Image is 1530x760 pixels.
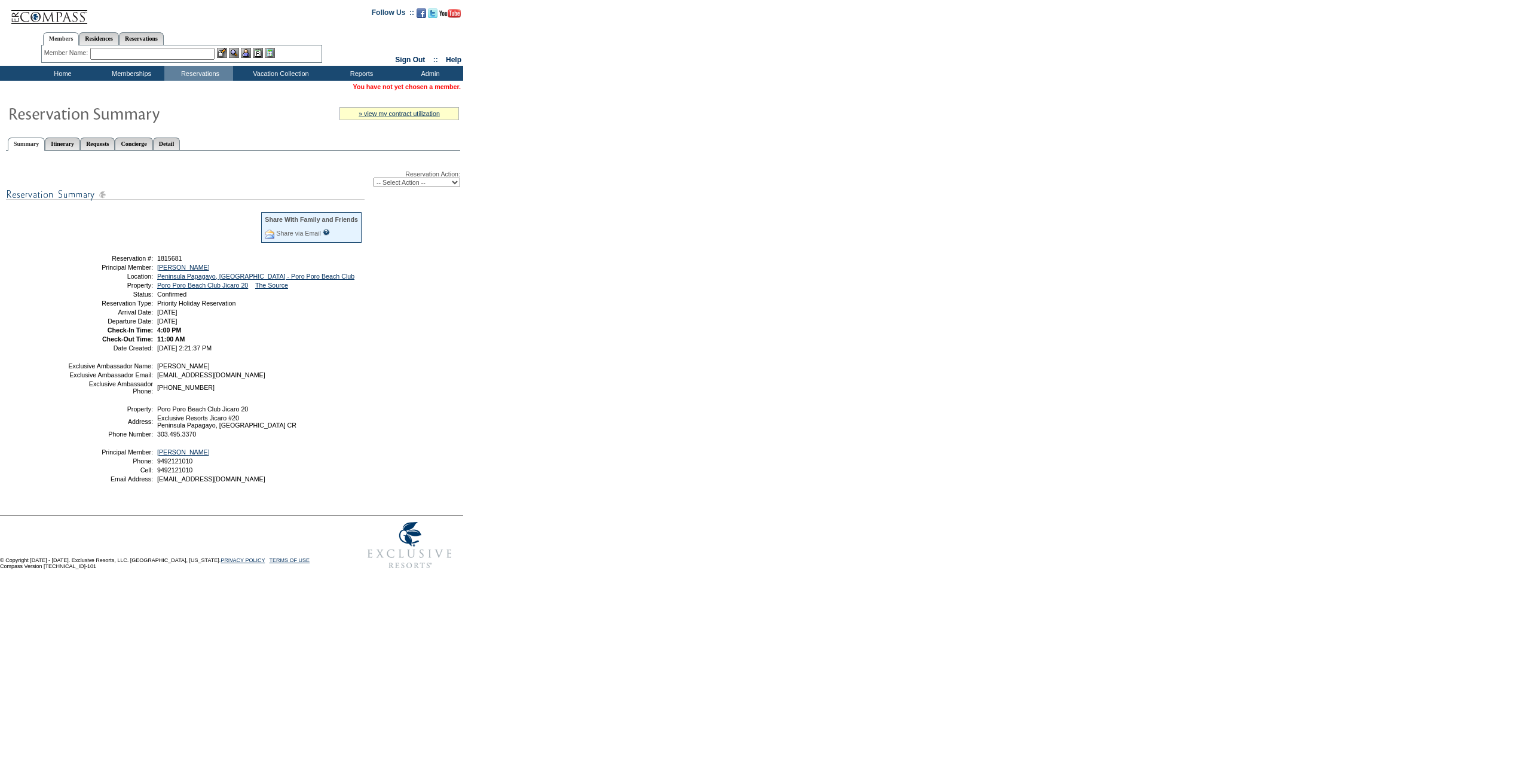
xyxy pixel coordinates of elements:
[326,66,394,81] td: Reports
[119,32,164,45] a: Reservations
[6,170,460,187] div: Reservation Action:
[157,384,215,391] span: [PHONE_NUMBER]
[68,371,153,379] td: Exclusive Ambassador Email:
[270,557,310,563] a: TERMS OF USE
[353,83,461,90] span: You have not yet chosen a member.
[68,380,153,395] td: Exclusive Ambassador Phone:
[8,101,247,125] img: Reservaton Summary
[68,264,153,271] td: Principal Member:
[417,12,426,19] a: Become our fan on Facebook
[157,344,212,352] span: [DATE] 2:21:37 PM
[217,48,227,58] img: b_edit.gif
[68,414,153,429] td: Address:
[68,282,153,289] td: Property:
[433,56,438,64] span: ::
[68,457,153,465] td: Phone:
[356,515,463,575] img: Exclusive Resorts
[233,66,326,81] td: Vacation Collection
[8,138,45,151] a: Summary
[68,475,153,483] td: Email Address:
[157,326,181,334] span: 4:00 PM
[359,110,440,117] a: » view my contract utilization
[157,318,178,325] span: [DATE]
[439,9,461,18] img: Subscribe to our YouTube Channel
[157,405,248,413] span: Poro Poro Beach Club Jicaro 20
[157,309,178,316] span: [DATE]
[417,8,426,18] img: Become our fan on Facebook
[157,457,192,465] span: 9492121010
[446,56,461,64] a: Help
[394,66,463,81] td: Admin
[157,448,210,456] a: [PERSON_NAME]
[45,138,80,150] a: Itinerary
[68,309,153,316] td: Arrival Date:
[68,300,153,307] td: Reservation Type:
[323,229,330,236] input: What is this?
[157,273,354,280] a: Peninsula Papagayo, [GEOGRAPHIC_DATA] - Poro Poro Beach Club
[68,291,153,298] td: Status:
[44,48,90,58] div: Member Name:
[80,138,115,150] a: Requests
[428,12,437,19] a: Follow us on Twitter
[157,362,210,370] span: [PERSON_NAME]
[153,138,180,150] a: Detail
[372,7,414,22] td: Follow Us ::
[157,414,296,429] span: Exclusive Resorts Jicaro #20 Peninsula Papagayo, [GEOGRAPHIC_DATA] CR
[157,282,248,289] a: Poro Poro Beach Club Jicaro 20
[68,405,153,413] td: Property:
[157,255,182,262] span: 1815681
[157,431,196,438] span: 303.495.3370
[68,318,153,325] td: Departure Date:
[157,291,186,298] span: Confirmed
[108,326,153,334] strong: Check-In Time:
[439,12,461,19] a: Subscribe to our YouTube Channel
[157,371,265,379] span: [EMAIL_ADDRESS][DOMAIN_NAME]
[96,66,164,81] td: Memberships
[102,335,153,343] strong: Check-Out Time:
[115,138,152,150] a: Concierge
[43,32,79,45] a: Members
[276,230,321,237] a: Share via Email
[395,56,425,64] a: Sign Out
[27,66,96,81] td: Home
[6,187,365,202] img: subTtlResSummary.gif
[68,466,153,474] td: Cell:
[68,431,153,438] td: Phone Number:
[157,264,210,271] a: [PERSON_NAME]
[265,216,358,223] div: Share With Family and Friends
[68,448,153,456] td: Principal Member:
[253,48,263,58] img: Reservations
[265,48,275,58] img: b_calculator.gif
[164,66,233,81] td: Reservations
[157,475,265,483] span: [EMAIL_ADDRESS][DOMAIN_NAME]
[428,8,437,18] img: Follow us on Twitter
[229,48,239,58] img: View
[79,32,119,45] a: Residences
[68,255,153,262] td: Reservation #:
[68,362,153,370] td: Exclusive Ambassador Name:
[68,273,153,280] td: Location:
[68,344,153,352] td: Date Created:
[255,282,288,289] a: The Source
[157,300,235,307] span: Priority Holiday Reservation
[157,335,185,343] span: 11:00 AM
[241,48,251,58] img: Impersonate
[157,466,192,474] span: 9492121010
[221,557,265,563] a: PRIVACY POLICY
